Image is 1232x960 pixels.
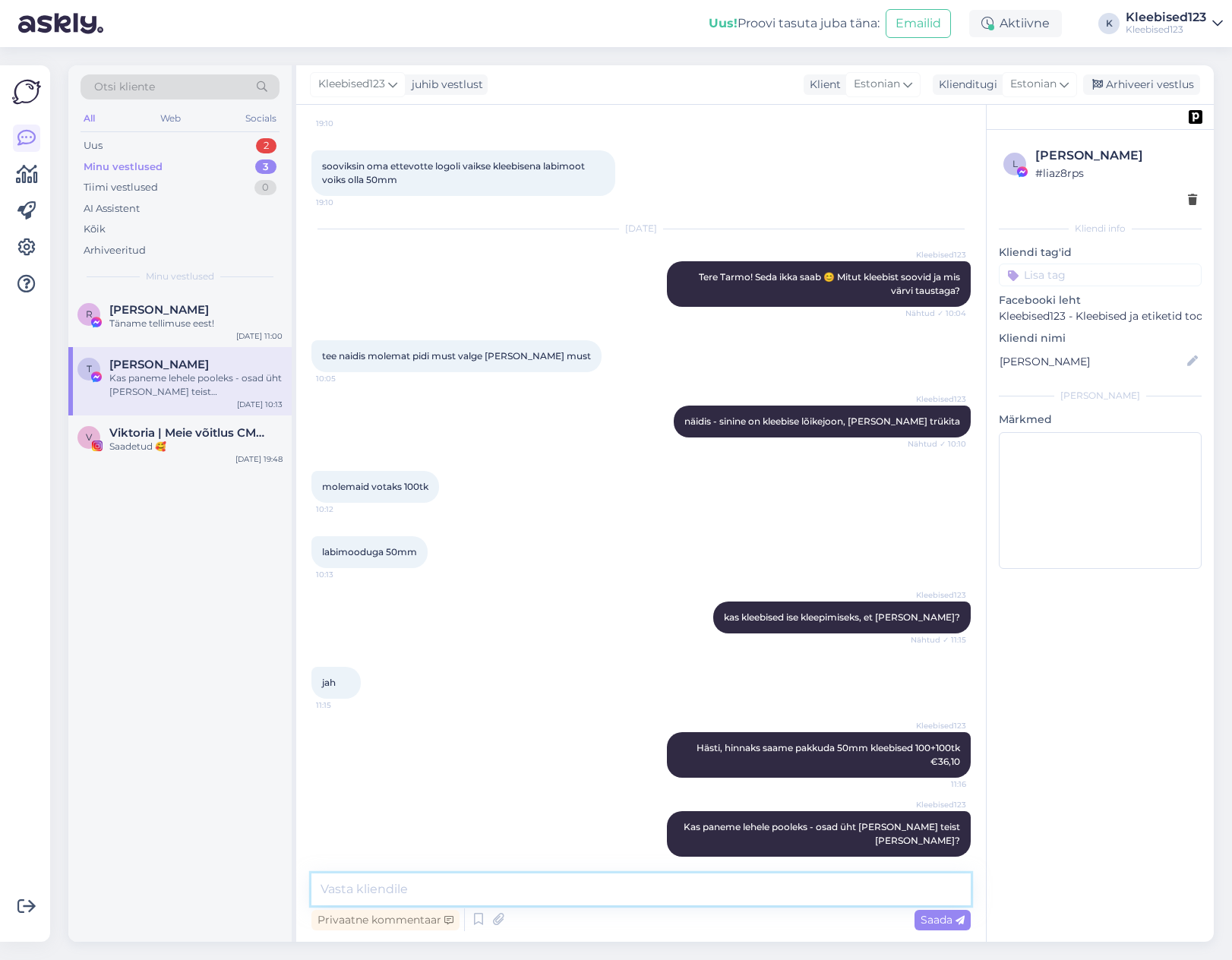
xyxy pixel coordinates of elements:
span: Kleebised123 [318,76,385,93]
span: Kleebised123 [909,720,966,731]
div: Arhiveeri vestlus [1083,74,1200,95]
div: [DATE] [311,222,971,235]
span: 10:05 [316,373,373,384]
span: sooviksin oma ettevotte logoli vaikse kleebisena labimoot voiks olla 50mm [322,160,587,185]
div: Kleebised123 [1126,11,1206,24]
div: 2 [256,138,276,153]
div: # liaz8rps [1035,165,1197,182]
p: Kleebised123 - Kleebised ja etiketid toodetele ning kleebised autodele. [999,308,1202,324]
div: [DATE] 10:13 [237,399,283,410]
span: Kleebised123 [909,249,966,261]
span: Viktoria | Meie võitlus CMVga ✨ [109,426,267,440]
span: Tarmo Piho [109,358,209,371]
div: juhib vestlust [406,77,483,93]
div: Kas paneme lehele pooleks - osad üht [PERSON_NAME] teist [PERSON_NAME]? [109,371,283,399]
input: Lisa nimi [1000,353,1184,370]
div: [PERSON_NAME] [1035,147,1197,165]
span: Nähtud ✓ 11:15 [909,634,966,646]
div: Socials [242,109,280,128]
span: Kleebised123 [909,799,966,810]
p: Kliendi tag'id [999,245,1202,261]
span: l [1012,158,1018,169]
span: T [87,363,92,374]
span: 11:16 [909,778,966,790]
div: Saadetud 🥰 [109,440,283,453]
span: Nähtud ✓ 10:04 [905,308,966,319]
div: Proovi tasuta juba täna: [709,14,880,33]
span: labimooduga 50mm [322,546,417,557]
div: Kõik [84,222,106,237]
span: Tere Tarmo! Seda ikka saab 😊 Mitut kleebist soovid ja mis värvi taustaga? [699,271,962,296]
div: 3 [255,159,276,175]
span: R [86,308,93,320]
span: 10:13 [316,569,373,580]
div: 0 [254,180,276,195]
span: 10:12 [316,504,373,515]
div: Web [157,109,184,128]
p: Facebooki leht [999,292,1202,308]
div: Kleebised123 [1126,24,1206,36]
div: Tiimi vestlused [84,180,158,195]
a: Kleebised123Kleebised123 [1126,11,1223,36]
span: Estonian [854,76,900,93]
span: kas kleebised ise kleepimiseks, et [PERSON_NAME]? [724,611,960,623]
div: Privaatne kommentaar [311,910,460,930]
span: Saada [921,913,965,927]
span: Kleebised123 [909,393,966,405]
span: Minu vestlused [146,270,214,283]
div: Aktiivne [969,10,1062,37]
div: Täname tellimuse eest! [109,317,283,330]
b: Uus! [709,16,738,30]
span: 11:15 [316,699,373,711]
span: Nähtud ✓ 10:10 [908,438,966,450]
span: Kleebised123 [909,589,966,601]
span: 19:10 [316,118,373,129]
img: Askly Logo [12,77,41,106]
span: jah [322,677,336,688]
div: Arhiveeritud [84,243,146,258]
span: Hästi, hinnaks saame pakkuda 50mm kleebised 100+100tk €36,10 [697,742,962,767]
span: tee naidis molemat pidi must valge [PERSON_NAME] must [322,350,591,362]
span: Ruth Kõivisto [109,303,209,317]
span: molemaid votaks 100tk [322,481,428,492]
div: Minu vestlused [84,159,163,175]
div: [DATE] 19:48 [235,453,283,465]
span: Estonian [1010,76,1057,93]
p: Märkmed [999,412,1202,428]
img: pd [1189,110,1202,124]
p: Kliendi nimi [999,330,1202,346]
div: Klienditugi [933,77,997,93]
span: Kas paneme lehele pooleks - osad üht [PERSON_NAME] teist [PERSON_NAME]? [684,821,962,846]
div: [DATE] 11:00 [236,330,283,342]
input: Lisa tag [999,264,1202,286]
div: Klient [804,77,841,93]
span: näidis - sinine on kleebise lõikejoon, [PERSON_NAME] trükita [684,415,960,427]
span: Otsi kliente [94,79,155,95]
div: All [81,109,98,128]
div: AI Assistent [84,201,140,216]
button: Emailid [886,9,951,38]
div: Uus [84,138,103,153]
div: [PERSON_NAME] [999,389,1202,403]
span: V [86,431,92,443]
span: 19:10 [316,197,373,208]
div: K [1098,13,1120,34]
span: 11:17 [909,857,966,869]
div: Kliendi info [999,222,1202,235]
